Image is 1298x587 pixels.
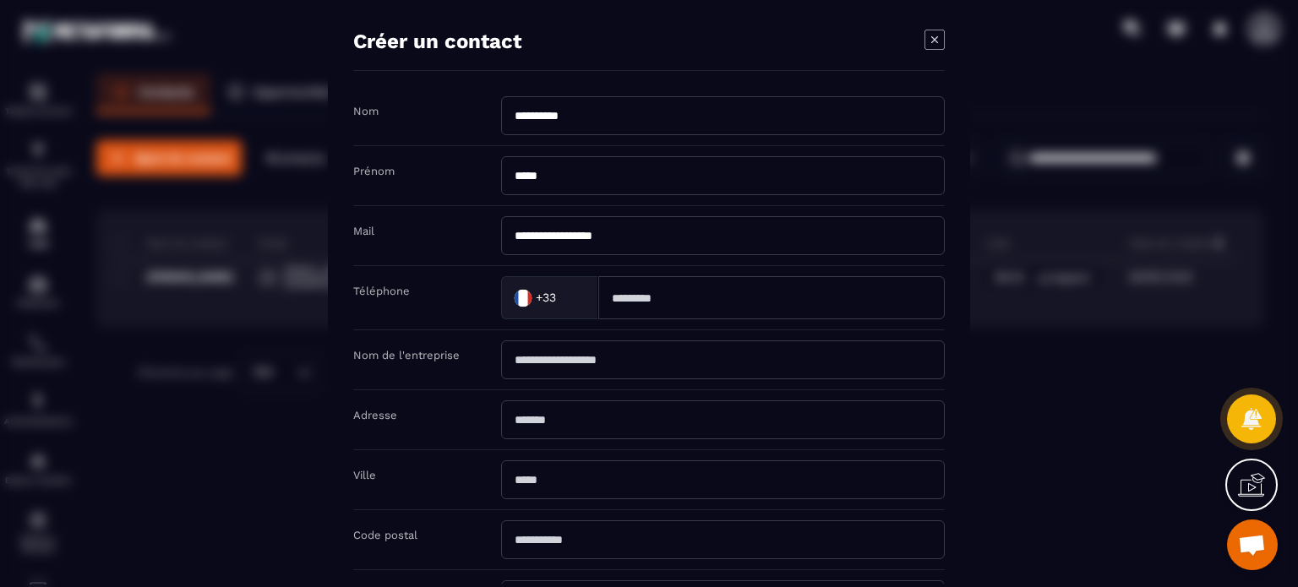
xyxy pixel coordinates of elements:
[353,165,395,177] label: Prénom
[353,225,374,237] label: Mail
[506,280,540,314] img: Country Flag
[353,529,417,541] label: Code postal
[353,469,376,481] label: Ville
[353,105,379,117] label: Nom
[1227,519,1278,570] div: Ouvrir le chat
[536,289,556,306] span: +33
[501,276,598,319] div: Search for option
[353,409,397,421] label: Adresse
[559,285,581,310] input: Search for option
[353,349,460,361] label: Nom de l'entreprise
[353,30,521,53] h4: Créer un contact
[353,285,410,297] label: Téléphone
